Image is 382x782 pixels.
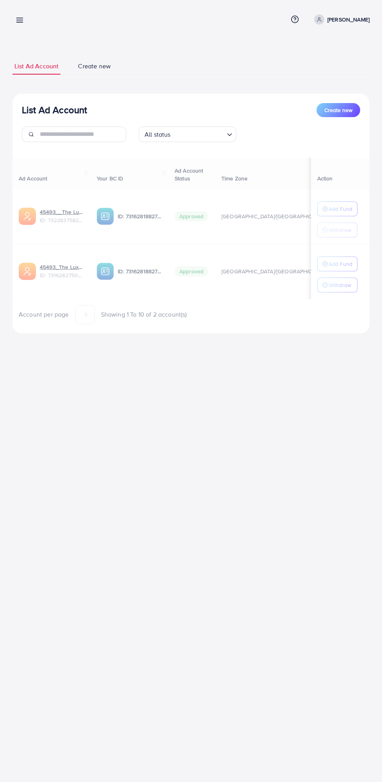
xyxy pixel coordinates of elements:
[324,106,352,114] span: Create new
[327,15,370,24] p: [PERSON_NAME]
[311,14,370,25] a: [PERSON_NAME]
[173,127,224,140] input: Search for option
[78,62,111,71] span: Create new
[139,126,236,142] div: Search for option
[22,104,87,116] h3: List Ad Account
[143,129,172,140] span: All status
[14,62,58,71] span: List Ad Account
[317,103,360,117] button: Create new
